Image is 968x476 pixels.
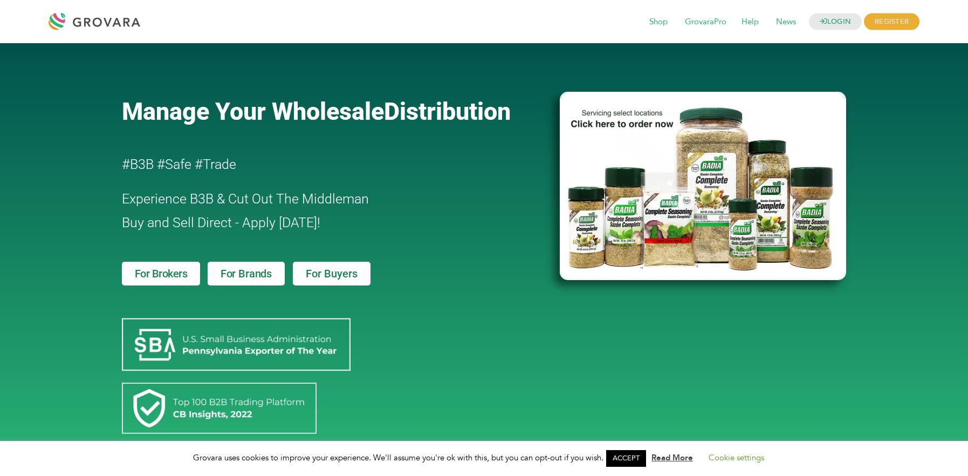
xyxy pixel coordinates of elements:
[221,268,272,279] span: For Brands
[734,12,766,32] span: Help
[122,215,320,230] span: Buy and Sell Direct - Apply [DATE]!
[677,16,734,28] a: GrovaraPro
[135,268,188,279] span: For Brokers
[677,12,734,32] span: GrovaraPro
[208,262,285,285] a: For Brands
[293,262,370,285] a: For Buyers
[642,16,675,28] a: Shop
[768,12,804,32] span: News
[734,16,766,28] a: Help
[384,97,511,126] span: Distribution
[122,191,369,207] span: Experience B3B & Cut Out The Middleman
[122,262,201,285] a: For Brokers
[642,12,675,32] span: Shop
[122,97,543,126] a: Manage Your WholesaleDistribution
[306,268,358,279] span: For Buyers
[864,13,919,30] span: REGISTER
[768,16,804,28] a: News
[193,452,775,463] span: Grovara uses cookies to improve your experience. We'll assume you're ok with this, but you can op...
[809,13,862,30] a: LOGIN
[122,97,384,126] span: Manage Your Wholesale
[709,452,764,463] a: Cookie settings
[606,450,646,467] a: ACCEPT
[651,452,693,463] a: Read More
[122,153,498,176] h2: #B3B #Safe #Trade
